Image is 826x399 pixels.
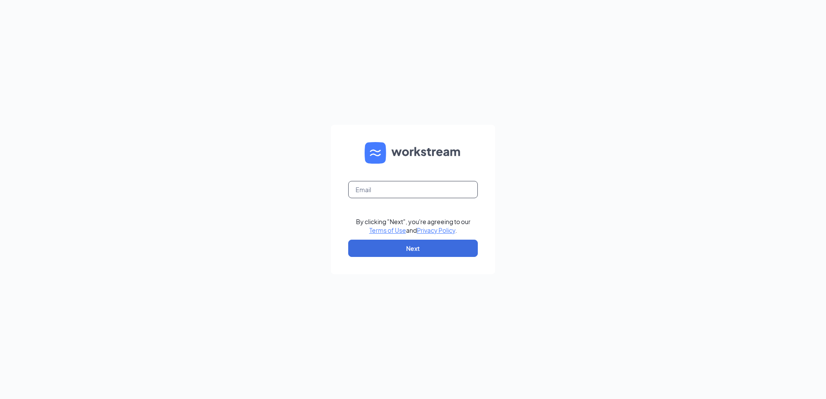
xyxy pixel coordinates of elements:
[348,181,478,198] input: Email
[348,240,478,257] button: Next
[356,217,470,234] div: By clicking "Next", you're agreeing to our and .
[417,226,455,234] a: Privacy Policy
[365,142,461,164] img: WS logo and Workstream text
[369,226,406,234] a: Terms of Use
